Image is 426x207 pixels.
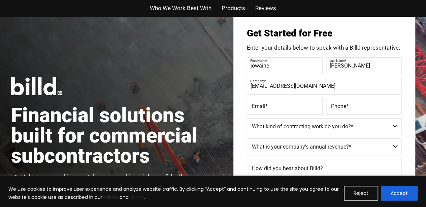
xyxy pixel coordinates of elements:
[255,3,276,13] a: Reviews
[8,185,339,201] p: We use cookies to improve user experience and analyze website traffic. By clicking “Accept” and c...
[247,45,402,51] p: Enter your details below to speak with a Billd representative.
[11,105,213,166] h1: Financial solutions built for commercial subcontractors
[20,173,185,181] span: Unlock your working capital so you can bid on jobs confidently
[222,3,245,13] a: Products
[250,79,265,82] span: Company
[331,103,346,109] span: Phone
[252,103,265,109] span: Email
[381,186,418,201] button: Accept
[344,186,378,201] button: Reject
[247,29,402,38] h3: Get Started for Free
[150,3,211,13] a: Who We Work Best With
[329,58,345,62] span: Last Name
[252,165,323,172] span: How did you hear about Billd?
[129,194,144,201] a: Terms
[250,58,266,62] span: First Name
[102,194,120,201] a: Policies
